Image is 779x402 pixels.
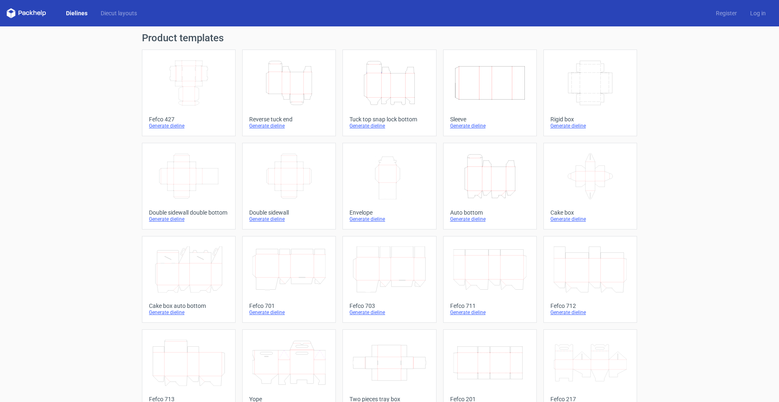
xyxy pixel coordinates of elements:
div: Generate dieline [550,216,630,222]
a: Tuck top snap lock bottomGenerate dieline [342,50,436,136]
div: Cake box auto bottom [149,303,229,309]
a: Double sidewallGenerate dieline [242,143,336,229]
div: Auto bottom [450,209,530,216]
h1: Product templates [142,33,637,43]
a: Rigid boxGenerate dieline [543,50,637,136]
div: Generate dieline [450,309,530,316]
div: Sleeve [450,116,530,123]
div: Generate dieline [249,309,329,316]
div: Tuck top snap lock bottom [349,116,429,123]
div: Fefco 703 [349,303,429,309]
div: Double sidewall [249,209,329,216]
a: Dielines [59,9,94,17]
div: Fefco 712 [550,303,630,309]
a: Fefco 711Generate dieline [443,236,537,323]
a: SleeveGenerate dieline [443,50,537,136]
div: Rigid box [550,116,630,123]
div: Generate dieline [550,309,630,316]
div: Generate dieline [550,123,630,129]
a: Double sidewall double bottomGenerate dieline [142,143,236,229]
a: Cake box auto bottomGenerate dieline [142,236,236,323]
div: Generate dieline [149,123,229,129]
div: Double sidewall double bottom [149,209,229,216]
div: Generate dieline [450,123,530,129]
div: Envelope [349,209,429,216]
div: Generate dieline [349,309,429,316]
div: Generate dieline [149,216,229,222]
a: Fefco 427Generate dieline [142,50,236,136]
a: Diecut layouts [94,9,144,17]
a: Cake boxGenerate dieline [543,143,637,229]
a: EnvelopeGenerate dieline [342,143,436,229]
div: Generate dieline [249,216,329,222]
div: Generate dieline [349,216,429,222]
div: Fefco 427 [149,116,229,123]
a: Fefco 701Generate dieline [242,236,336,323]
a: Log in [744,9,772,17]
div: Fefco 701 [249,303,329,309]
div: Generate dieline [249,123,329,129]
div: Generate dieline [149,309,229,316]
a: Reverse tuck endGenerate dieline [242,50,336,136]
a: Auto bottomGenerate dieline [443,143,537,229]
a: Fefco 703Generate dieline [342,236,436,323]
a: Fefco 712Generate dieline [543,236,637,323]
div: Cake box [550,209,630,216]
div: Generate dieline [349,123,429,129]
div: Fefco 711 [450,303,530,309]
div: Reverse tuck end [249,116,329,123]
a: Register [709,9,744,17]
div: Generate dieline [450,216,530,222]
